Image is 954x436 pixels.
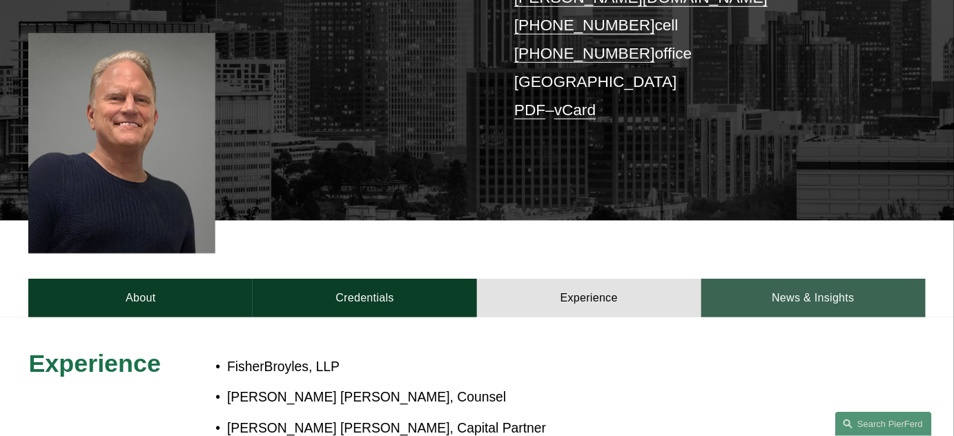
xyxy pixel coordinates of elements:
a: [PHONE_NUMBER] [514,17,655,34]
span: Experience [28,350,161,377]
a: News & Insights [701,279,926,317]
a: [PHONE_NUMBER] [514,45,655,62]
a: Credentials [253,279,477,317]
p: [PERSON_NAME] [PERSON_NAME], Counsel [227,386,813,410]
a: Search this site [835,412,932,436]
a: vCard [554,101,596,119]
p: FisherBroyles, LLP [227,355,813,379]
a: Experience [477,279,701,317]
a: PDF [514,101,545,119]
a: About [28,279,253,317]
